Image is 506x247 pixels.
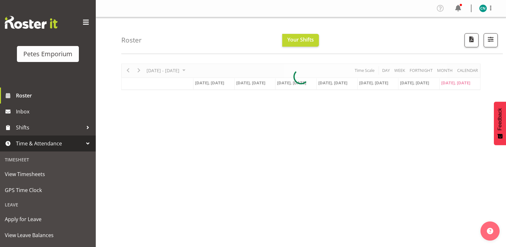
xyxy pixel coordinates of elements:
span: Your Shifts [287,36,314,43]
button: Filter Shifts [484,33,498,47]
span: Shifts [16,123,83,132]
img: Rosterit website logo [5,16,57,29]
span: View Timesheets [5,169,91,179]
a: View Timesheets [2,166,94,182]
button: Your Shifts [282,34,319,47]
div: Timesheet [2,153,94,166]
span: Roster [16,91,93,100]
span: Inbox [16,107,93,116]
img: christine-neville11214.jpg [479,4,487,12]
span: Time & Attendance [16,139,83,148]
a: GPS Time Clock [2,182,94,198]
span: View Leave Balances [5,230,91,240]
a: Apply for Leave [2,211,94,227]
span: Apply for Leave [5,214,91,224]
span: GPS Time Clock [5,185,91,195]
a: View Leave Balances [2,227,94,243]
button: Feedback - Show survey [494,102,506,145]
div: Petes Emporium [23,49,72,59]
span: Feedback [497,108,503,130]
h4: Roster [121,36,142,44]
div: Leave [2,198,94,211]
button: Download a PDF of the roster according to the set date range. [464,33,479,47]
img: help-xxl-2.png [487,228,493,234]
